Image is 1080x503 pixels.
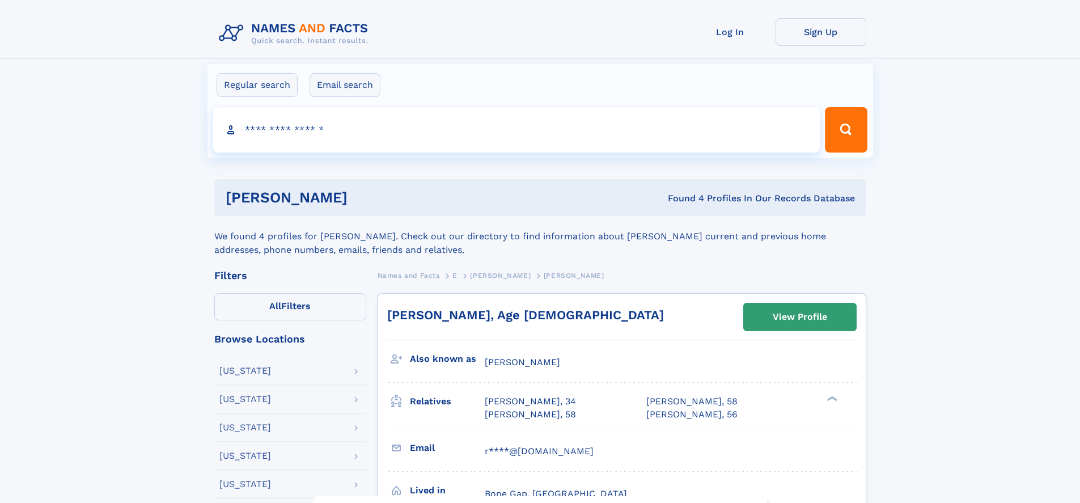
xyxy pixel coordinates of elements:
[507,192,855,205] div: Found 4 Profiles In Our Records Database
[219,423,271,432] div: [US_STATE]
[410,392,485,411] h3: Relatives
[410,481,485,500] h3: Lived in
[219,366,271,375] div: [US_STATE]
[214,270,366,281] div: Filters
[269,301,281,311] span: All
[825,107,867,153] button: Search Button
[219,480,271,489] div: [US_STATE]
[226,191,508,205] h1: [PERSON_NAME]
[646,395,738,408] a: [PERSON_NAME], 58
[773,304,827,330] div: View Profile
[214,293,366,320] label: Filters
[485,357,560,367] span: [PERSON_NAME]
[213,107,820,153] input: search input
[378,268,440,282] a: Names and Facts
[744,303,856,331] a: View Profile
[214,18,378,49] img: Logo Names and Facts
[219,451,271,460] div: [US_STATE]
[310,73,380,97] label: Email search
[776,18,866,46] a: Sign Up
[824,395,838,403] div: ❯
[410,438,485,458] h3: Email
[217,73,298,97] label: Regular search
[485,408,576,421] a: [PERSON_NAME], 58
[219,395,271,404] div: [US_STATE]
[470,272,531,280] span: [PERSON_NAME]
[544,272,604,280] span: [PERSON_NAME]
[646,408,738,421] a: [PERSON_NAME], 56
[214,216,866,257] div: We found 4 profiles for [PERSON_NAME]. Check out our directory to find information about [PERSON_...
[485,488,627,499] span: Bone Gap, [GEOGRAPHIC_DATA]
[387,308,664,322] a: [PERSON_NAME], Age [DEMOGRAPHIC_DATA]
[410,349,485,369] h3: Also known as
[452,272,458,280] span: E
[485,395,576,408] a: [PERSON_NAME], 34
[214,334,366,344] div: Browse Locations
[685,18,776,46] a: Log In
[470,268,531,282] a: [PERSON_NAME]
[452,268,458,282] a: E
